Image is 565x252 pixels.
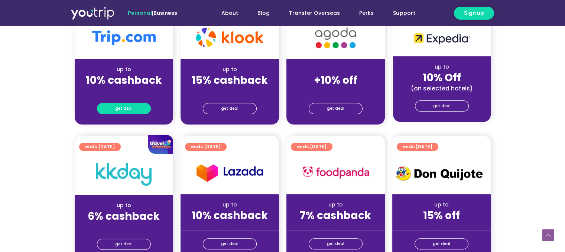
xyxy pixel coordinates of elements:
span: Personal [128,9,152,17]
strong: +10% off [314,73,357,87]
span: Sign up [464,9,484,17]
div: up to [292,201,379,209]
div: up to [186,201,273,209]
a: get deal [415,238,468,249]
a: ends [DATE] [185,143,227,151]
nav: Menu [197,6,425,20]
a: get deal [309,103,363,114]
div: up to [81,202,167,209]
div: up to [398,201,485,209]
div: (on selected hotels) [399,84,485,92]
span: up to [329,66,342,73]
span: | [128,9,177,17]
span: get deal [115,239,133,249]
strong: 10% cashback [86,73,162,87]
a: Transfer Overseas [279,6,350,20]
a: get deal [203,103,257,114]
span: get deal [327,239,344,249]
span: get deal [221,103,238,114]
div: up to [81,66,167,73]
div: (for stays only) [81,223,167,231]
a: Sign up [454,7,494,20]
strong: 7% cashback [300,208,371,223]
a: Blog [248,6,279,20]
strong: 10% cashback [192,208,268,223]
strong: 6% cashback [88,209,160,223]
span: get deal [433,101,451,111]
a: get deal [97,103,151,114]
span: ends [DATE] [297,143,327,151]
strong: 15% cashback [192,73,268,87]
a: ends [DATE] [397,143,438,151]
span: get deal [327,103,344,114]
span: ends [DATE] [191,143,221,151]
a: About [212,6,248,20]
div: up to [186,66,273,73]
span: ends [DATE] [403,143,432,151]
a: ends [DATE] [291,143,332,151]
span: get deal [433,239,450,249]
a: Business [153,9,177,17]
strong: 10% Off [423,70,461,85]
a: Support [383,6,425,20]
a: Perks [350,6,383,20]
a: get deal [309,238,363,249]
div: (for stays only) [398,222,485,230]
strong: 15% off [423,208,460,223]
div: up to [399,63,485,71]
div: (for stays only) [81,87,167,95]
div: (for stays only) [186,222,273,230]
a: get deal [415,100,469,112]
span: get deal [221,239,238,249]
div: (for stays only) [292,222,379,230]
span: get deal [115,103,133,114]
a: get deal [203,238,257,249]
a: get deal [97,239,151,250]
div: (for stays only) [292,87,379,95]
div: (for stays only) [186,87,273,95]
